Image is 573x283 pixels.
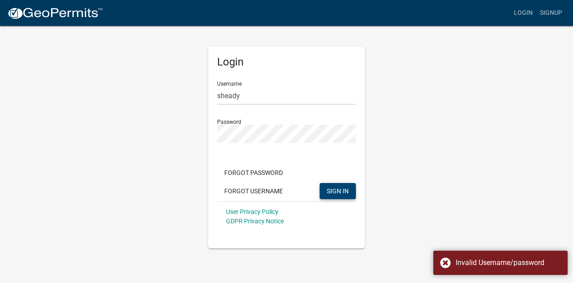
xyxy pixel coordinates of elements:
a: GDPR Privacy Notice [226,218,284,225]
a: Login [510,4,536,22]
h5: Login [217,56,356,69]
span: SIGN IN [327,187,349,194]
a: User Privacy Policy [226,208,278,215]
button: SIGN IN [320,183,356,199]
button: Forgot Username [217,183,290,199]
div: Invalid Username/password [456,257,561,268]
a: Signup [536,4,566,22]
button: Forgot Password [217,165,290,181]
